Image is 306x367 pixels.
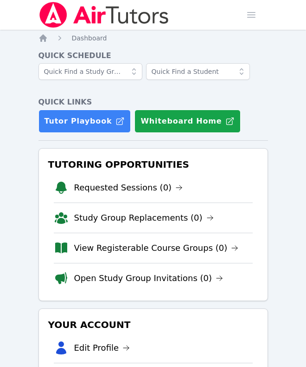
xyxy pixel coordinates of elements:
[72,34,107,42] span: Dashboard
[146,63,250,80] input: Quick Find a Student
[38,63,142,80] input: Quick Find a Study Group
[74,181,183,194] a: Requested Sessions (0)
[46,156,260,173] h3: Tutoring Opportunities
[134,110,241,133] button: Whiteboard Home
[74,242,239,255] a: View Registerable Course Groups (0)
[38,50,268,61] h4: Quick Schedule
[74,272,223,285] a: Open Study Group Invitations (0)
[38,33,268,43] nav: Breadcrumb
[74,211,214,224] a: Study Group Replacements (0)
[38,110,131,133] a: Tutor Playbook
[74,341,130,354] a: Edit Profile
[38,97,268,108] h4: Quick Links
[38,2,170,28] img: Air Tutors
[72,33,107,43] a: Dashboard
[46,316,260,333] h3: Your Account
